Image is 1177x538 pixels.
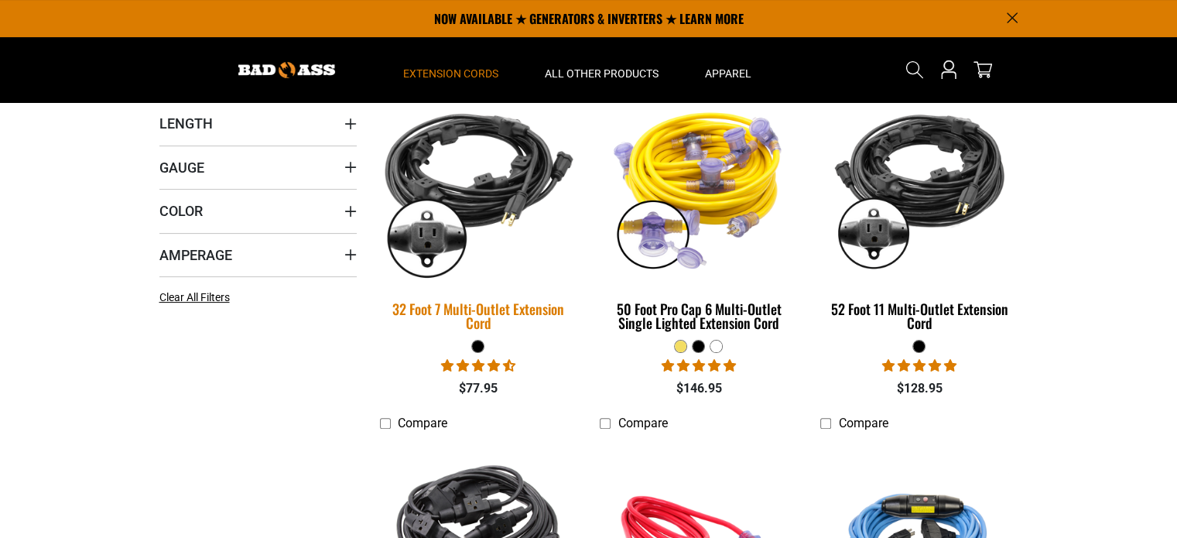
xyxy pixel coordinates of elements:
[380,379,577,398] div: $77.95
[159,146,357,189] summary: Gauge
[380,302,577,330] div: 32 Foot 7 Multi-Outlet Extension Cord
[522,37,682,102] summary: All Other Products
[838,416,888,430] span: Compare
[618,416,667,430] span: Compare
[662,358,736,373] span: 4.80 stars
[820,90,1018,339] a: black 52 Foot 11 Multi-Outlet Extension Cord
[705,67,751,81] span: Apparel
[159,115,213,132] span: Length
[822,98,1017,276] img: black
[545,67,659,81] span: All Other Products
[159,202,203,220] span: Color
[682,37,775,102] summary: Apparel
[159,246,232,264] span: Amperage
[159,101,357,145] summary: Length
[441,358,515,373] span: 4.68 stars
[882,358,956,373] span: 4.95 stars
[600,90,797,339] a: yellow 50 Foot Pro Cap 6 Multi-Outlet Single Lighted Extension Cord
[380,90,577,339] a: black 32 Foot 7 Multi-Outlet Extension Cord
[159,290,236,306] a: Clear All Filters
[601,98,796,276] img: yellow
[370,87,587,286] img: black
[398,416,447,430] span: Compare
[159,233,357,276] summary: Amperage
[902,57,927,82] summary: Search
[820,379,1018,398] div: $128.95
[159,291,230,303] span: Clear All Filters
[380,37,522,102] summary: Extension Cords
[600,379,797,398] div: $146.95
[820,302,1018,330] div: 52 Foot 11 Multi-Outlet Extension Cord
[159,159,204,176] span: Gauge
[159,189,357,232] summary: Color
[600,302,797,330] div: 50 Foot Pro Cap 6 Multi-Outlet Single Lighted Extension Cord
[238,62,335,78] img: Bad Ass Extension Cords
[403,67,498,81] span: Extension Cords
